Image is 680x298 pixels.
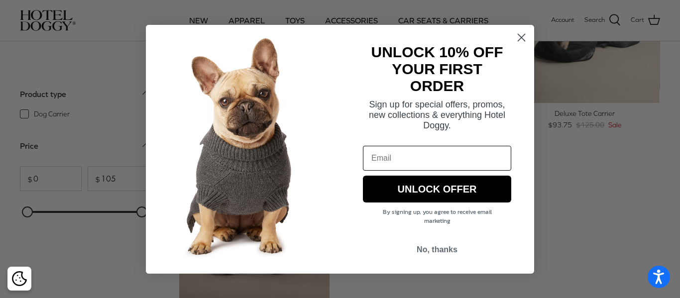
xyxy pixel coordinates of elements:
div: Cookie policy [7,267,31,291]
span: By signing up, you agree to receive email marketing [383,207,492,225]
input: Email [363,146,511,171]
strong: UNLOCK 10% OFF YOUR FIRST ORDER [371,44,503,94]
img: 7cf315d2-500c-4d0a-a8b4-098d5756016d.jpeg [146,25,340,274]
button: UNLOCK OFFER [363,176,511,202]
img: Cookie policy [12,271,27,286]
span: Sign up for special offers, promos, new collections & everything Hotel Doggy. [369,99,505,130]
button: Close dialog [513,29,530,46]
button: Cookie policy [10,270,28,288]
button: No, thanks [363,240,511,259]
